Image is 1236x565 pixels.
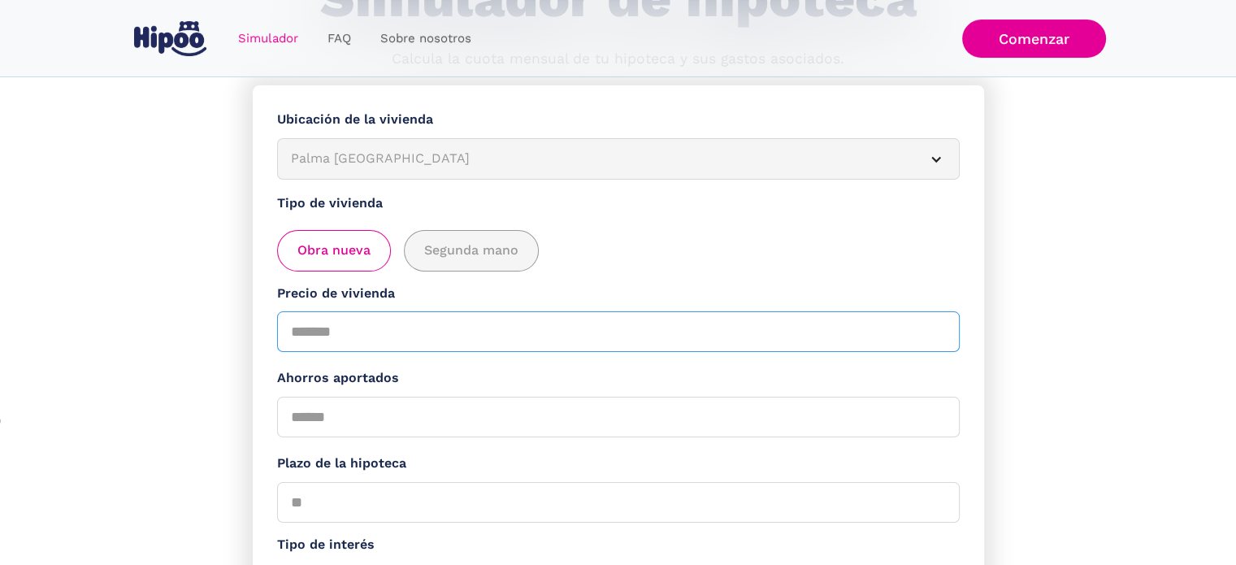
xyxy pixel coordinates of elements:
[313,23,366,54] a: FAQ
[366,23,486,54] a: Sobre nosotros
[277,110,960,130] label: Ubicación de la vivienda
[277,138,960,180] article: Palma [GEOGRAPHIC_DATA]
[223,23,313,54] a: Simulador
[131,15,210,63] a: home
[962,20,1106,58] a: Comenzar
[277,230,960,272] div: add_description_here
[424,241,518,261] span: Segunda mano
[277,535,960,555] label: Tipo de interés
[277,284,960,304] label: Precio de vivienda
[277,193,960,214] label: Tipo de vivienda
[291,149,907,169] div: Palma [GEOGRAPHIC_DATA]
[277,368,960,389] label: Ahorros aportados
[297,241,371,261] span: Obra nueva
[277,454,960,474] label: Plazo de la hipoteca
